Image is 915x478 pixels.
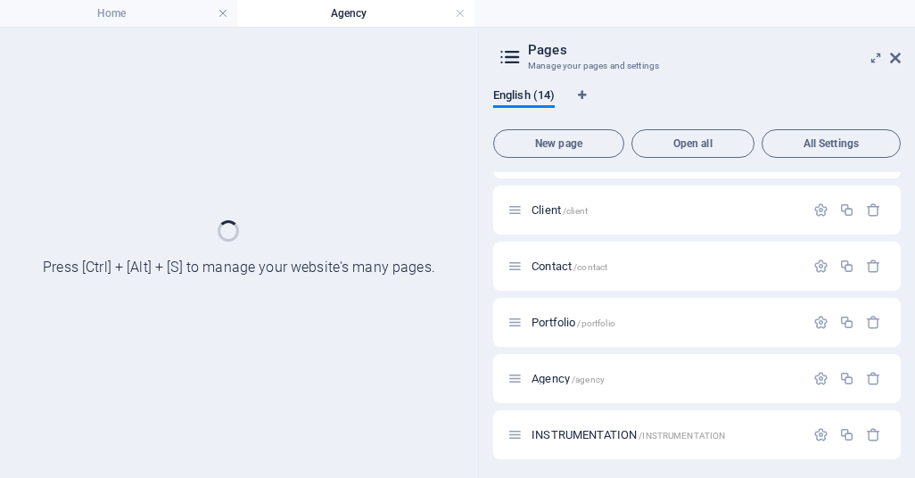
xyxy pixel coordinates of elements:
div: Remove [866,315,881,330]
div: Settings [813,202,828,218]
div: Language Tabs [493,88,901,122]
span: Click to open page [532,260,607,273]
div: Settings [813,371,828,386]
h3: Manage your pages and settings [528,58,865,74]
div: Duplicate [839,259,854,274]
div: Client/client [526,204,804,216]
div: Agency/agency [526,373,804,384]
span: Open all [639,138,746,149]
span: /portfolio [577,318,614,328]
div: Remove [866,202,881,218]
span: Click to open page [532,428,725,441]
button: Open all [631,129,754,158]
div: Remove [866,259,881,274]
span: Click to open page [532,203,588,217]
div: Settings [813,259,828,274]
div: Settings [813,427,828,442]
span: All Settings [770,138,893,149]
span: Agency [532,372,605,385]
button: All Settings [762,129,901,158]
div: Contact/contact [526,260,804,272]
span: /agency [572,375,605,384]
h4: Agency [237,4,474,23]
div: Settings [813,315,828,330]
span: English (14) [493,85,555,110]
div: Duplicate [839,202,854,218]
button: New page [493,129,624,158]
div: Remove [866,427,881,442]
span: /contact [573,262,607,272]
span: /INSTRUMENTATION [639,431,725,441]
div: Duplicate [839,371,854,386]
span: Portfolio [532,316,615,329]
span: /client [563,206,588,216]
div: INSTRUMENTATION/INSTRUMENTATION [526,429,804,441]
div: Duplicate [839,315,854,330]
div: Duplicate [839,427,854,442]
h2: Pages [528,42,901,58]
div: Portfolio/portfolio [526,317,804,328]
div: Remove [866,371,881,386]
span: New page [501,138,616,149]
